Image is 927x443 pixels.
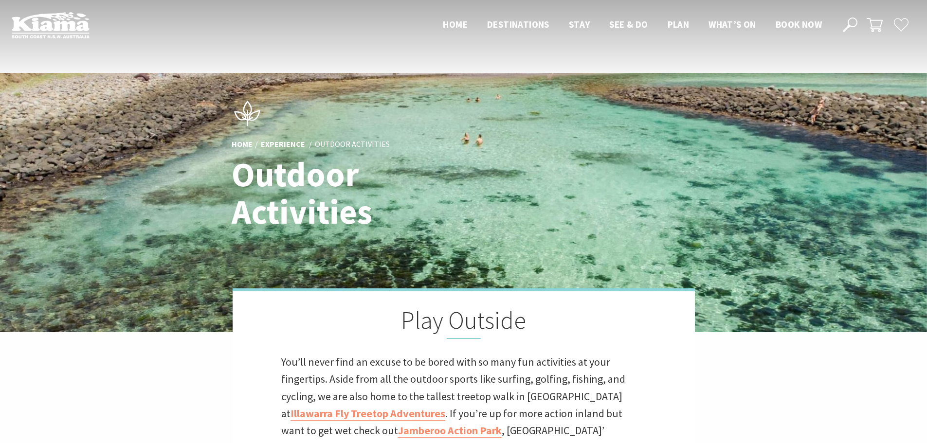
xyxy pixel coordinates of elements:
[291,407,445,421] a: Illawarra Fly Treetop Adventures
[443,18,468,30] span: Home
[12,12,90,38] img: Kiama Logo
[433,17,832,33] nav: Main Menu
[776,18,822,30] span: Book now
[487,18,549,30] span: Destinations
[315,138,390,151] li: Outdoor Activities
[281,306,646,339] h2: Play Outside
[398,424,502,438] a: Jamberoo Action Park
[261,139,305,150] a: Experience
[232,156,507,230] h1: Outdoor Activities
[232,139,253,150] a: Home
[709,18,756,30] span: What’s On
[668,18,690,30] span: Plan
[569,18,590,30] span: Stay
[609,18,648,30] span: See & Do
